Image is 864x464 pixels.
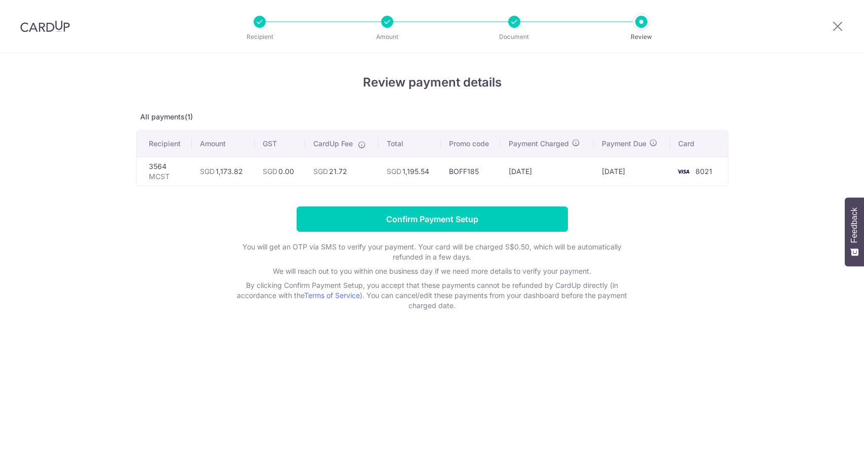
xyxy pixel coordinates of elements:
[501,157,594,186] td: [DATE]
[441,157,501,186] td: BOFF185
[263,167,277,176] span: SGD
[305,157,379,186] td: 21.72
[149,172,184,182] p: MCST
[297,206,568,232] input: Confirm Payment Setup
[255,131,305,157] th: GST
[477,32,552,42] p: Document
[350,32,425,42] p: Amount
[20,20,70,32] img: CardUp
[850,207,859,243] span: Feedback
[695,167,712,176] span: 8021
[379,157,441,186] td: 1,195.54
[255,157,305,186] td: 0.00
[845,197,864,266] button: Feedback - Show survey
[200,167,215,176] span: SGD
[594,157,670,186] td: [DATE]
[230,280,635,311] p: By clicking Confirm Payment Setup, you accept that these payments cannot be refunded by CardUp di...
[136,73,728,92] h4: Review payment details
[304,291,360,300] a: Terms of Service
[387,167,401,176] span: SGD
[222,32,297,42] p: Recipient
[136,112,728,122] p: All payments(1)
[602,139,646,149] span: Payment Due
[230,242,635,262] p: You will get an OTP via SMS to verify your payment. Your card will be charged S$0.50, which will ...
[137,157,192,186] td: 3564
[670,131,728,157] th: Card
[192,157,255,186] td: 1,173.82
[137,131,192,157] th: Recipient
[230,266,635,276] p: We will reach out to you within one business day if we need more details to verify your payment.
[192,131,255,157] th: Amount
[313,139,353,149] span: CardUp Fee
[313,167,328,176] span: SGD
[441,131,501,157] th: Promo code
[673,165,693,178] img: <span class="translation_missing" title="translation missing: en.account_steps.new_confirm_form.b...
[799,434,854,459] iframe: Opens a widget where you can find more information
[604,32,679,42] p: Review
[379,131,441,157] th: Total
[509,139,569,149] span: Payment Charged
